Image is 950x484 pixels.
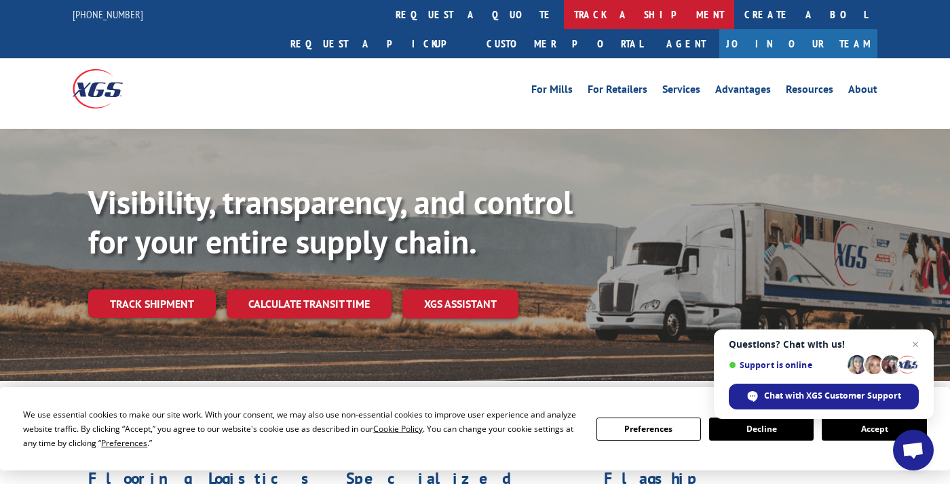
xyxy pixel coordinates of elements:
[280,29,476,58] a: Request a pickup
[719,29,877,58] a: Join Our Team
[373,423,423,435] span: Cookie Policy
[822,418,926,441] button: Accept
[848,84,877,99] a: About
[88,289,216,318] a: Track shipment
[786,84,833,99] a: Resources
[729,339,919,350] span: Questions? Chat with us!
[596,418,701,441] button: Preferences
[588,84,647,99] a: For Retailers
[88,181,573,262] b: Visibility, transparency, and control for your entire supply chain.
[893,430,934,470] div: Open chat
[715,84,771,99] a: Advantages
[101,437,147,449] span: Preferences
[662,84,700,99] a: Services
[23,407,579,450] div: We use essential cookies to make our site work. With your consent, we may also use non-essential ...
[729,360,843,370] span: Support is online
[73,7,143,21] a: [PHONE_NUMBER]
[476,29,653,58] a: Customer Portal
[907,336,924,352] span: Close chat
[709,418,814,441] button: Decline
[531,84,573,99] a: For Mills
[764,390,901,402] span: Chat with XGS Customer Support
[227,289,392,319] a: Calculate transit time
[402,289,518,319] a: XGS ASSISTANT
[729,384,919,409] div: Chat with XGS Customer Support
[653,29,719,58] a: Agent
